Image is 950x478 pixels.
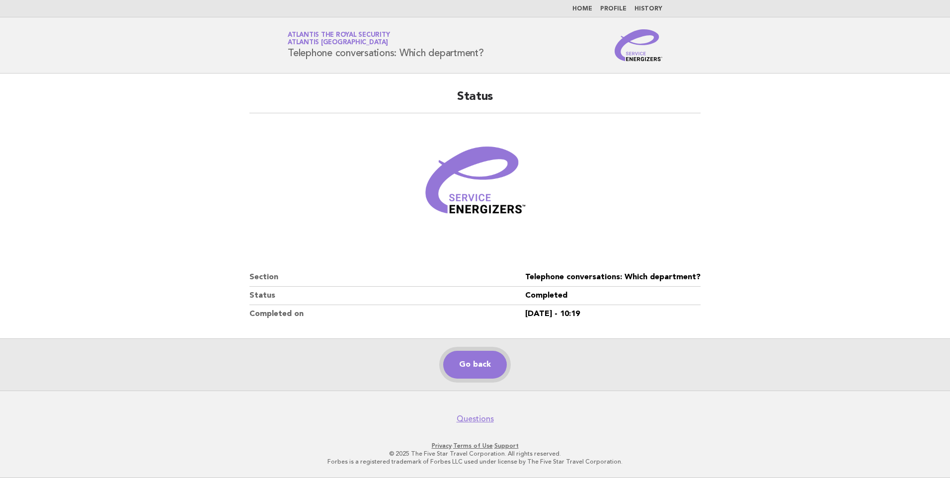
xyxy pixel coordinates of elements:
[634,6,662,12] a: History
[494,442,519,449] a: Support
[525,287,701,305] dd: Completed
[457,414,494,424] a: Questions
[525,268,701,287] dd: Telephone conversations: Which department?
[288,40,388,46] span: Atlantis [GEOGRAPHIC_DATA]
[432,442,452,449] a: Privacy
[600,6,627,12] a: Profile
[249,287,525,305] dt: Status
[525,305,701,323] dd: [DATE] - 10:19
[249,305,525,323] dt: Completed on
[443,351,507,379] a: Go back
[415,125,535,244] img: Verified
[249,89,701,113] h2: Status
[171,450,779,458] p: © 2025 The Five Star Travel Corporation. All rights reserved.
[615,29,662,61] img: Service Energizers
[171,442,779,450] p: · ·
[288,32,484,58] h1: Telephone conversations: Which department?
[453,442,493,449] a: Terms of Use
[171,458,779,466] p: Forbes is a registered trademark of Forbes LLC used under license by The Five Star Travel Corpora...
[288,32,390,46] a: Atlantis The Royal SecurityAtlantis [GEOGRAPHIC_DATA]
[249,268,525,287] dt: Section
[572,6,592,12] a: Home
